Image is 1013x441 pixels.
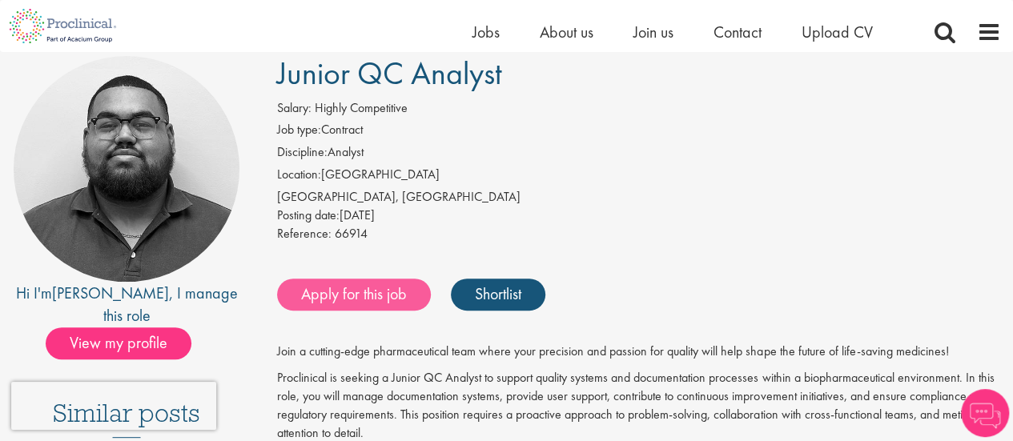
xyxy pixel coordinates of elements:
img: imeage of recruiter Ashley Bennett [14,56,239,282]
li: Analyst [277,143,1001,166]
p: Join a cutting-edge pharmaceutical team where your precision and passion for quality will help sh... [277,343,1001,361]
a: Jobs [472,22,500,42]
label: Location: [277,166,321,184]
div: [GEOGRAPHIC_DATA], [GEOGRAPHIC_DATA] [277,188,1001,206]
span: View my profile [46,327,191,359]
div: Hi I'm , I manage this role [12,282,241,327]
a: Join us [633,22,673,42]
a: [PERSON_NAME] [52,283,169,303]
a: Upload CV [802,22,873,42]
a: Shortlist [451,279,545,311]
li: [GEOGRAPHIC_DATA] [277,166,1001,188]
a: Apply for this job [277,279,431,311]
label: Discipline: [277,143,328,162]
span: 66914 [335,225,368,242]
a: About us [540,22,593,42]
li: Contract [277,121,1001,143]
span: Posting date: [277,206,340,223]
img: Chatbot [961,389,1009,437]
a: View my profile [46,331,207,351]
span: Highly Competitive [315,99,408,116]
a: Contact [714,22,762,42]
label: Reference: [277,225,332,243]
label: Salary: [277,99,312,118]
div: [DATE] [277,206,1001,225]
span: Junior QC Analyst [277,53,502,94]
label: Job type: [277,121,321,139]
iframe: reCAPTCHA [11,382,216,430]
